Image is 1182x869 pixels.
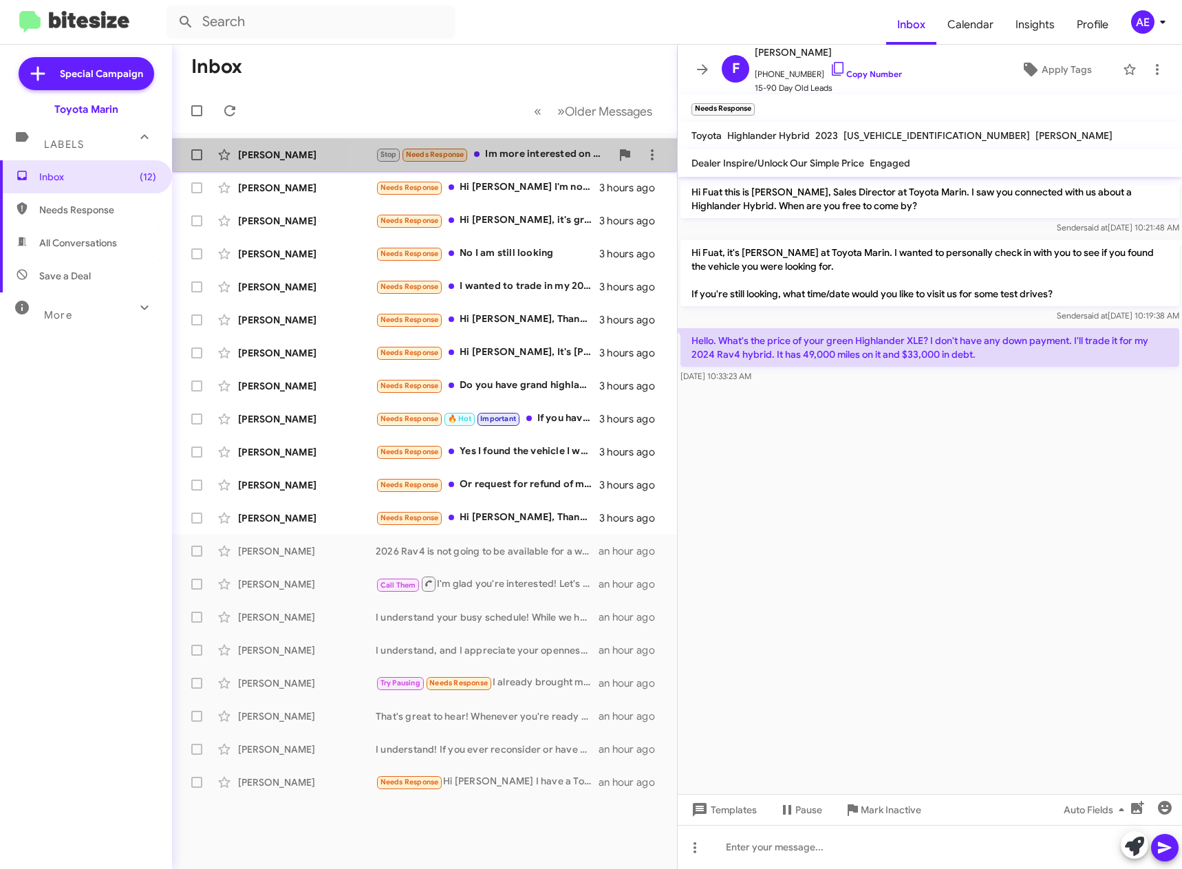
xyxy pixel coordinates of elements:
[238,412,376,426] div: [PERSON_NAME]
[861,797,921,822] span: Mark Inactive
[526,97,660,125] nav: Page navigation example
[599,445,666,459] div: 3 hours ago
[448,414,471,423] span: 🔥 Hot
[1057,310,1179,321] span: Sender [DATE] 10:19:38 AM
[39,236,117,250] span: All Conversations
[238,577,376,591] div: [PERSON_NAME]
[1084,310,1108,321] span: said at
[376,610,599,624] div: I understand your busy schedule! While we handle financing in person, I can help you book an appo...
[380,581,416,590] span: Call Them
[376,510,599,526] div: Hi [PERSON_NAME], Thanks for checking in. As of right now I'm working with another dealership tha...
[870,157,910,169] span: Engaged
[380,480,439,489] span: Needs Response
[380,348,439,357] span: Needs Response
[376,312,599,328] div: Hi [PERSON_NAME], Thank you for reaching out. Not yet, we have not purchased a car for our daught...
[376,345,599,361] div: Hi [PERSON_NAME], It's [PERSON_NAME] [PERSON_NAME] just had [MEDICAL_DATA] surgery on his scalp. ...
[1064,797,1130,822] span: Auto Fields
[238,676,376,690] div: [PERSON_NAME]
[44,138,84,151] span: Labels
[599,181,666,195] div: 3 hours ago
[1057,222,1179,233] span: Sender [DATE] 10:21:48 AM
[238,610,376,624] div: [PERSON_NAME]
[238,379,376,393] div: [PERSON_NAME]
[238,709,376,723] div: [PERSON_NAME]
[833,797,932,822] button: Mark Inactive
[166,6,455,39] input: Search
[1042,57,1092,82] span: Apply Tags
[678,797,768,822] button: Templates
[191,56,242,78] h1: Inbox
[19,57,154,90] a: Special Campaign
[380,150,397,159] span: Stop
[1066,5,1119,45] a: Profile
[599,709,666,723] div: an hour ago
[1035,129,1113,142] span: [PERSON_NAME]
[238,214,376,228] div: [PERSON_NAME]
[795,797,822,822] span: Pause
[376,575,599,592] div: I'm glad you're interested! Let's schedule a visit for you to explore options. When would be a go...
[549,97,660,125] button: Next
[680,371,751,381] span: [DATE] 10:33:23 AM
[238,643,376,657] div: [PERSON_NAME]
[238,181,376,195] div: [PERSON_NAME]
[376,675,599,691] div: I already brought my car. Maybe next time when I need another one, I will call you again.
[376,477,599,493] div: Or request for refund of my deposit
[380,777,439,786] span: Needs Response
[238,775,376,789] div: [PERSON_NAME]
[755,44,902,61] span: [PERSON_NAME]
[238,247,376,261] div: [PERSON_NAME]
[380,282,439,291] span: Needs Response
[599,346,666,360] div: 3 hours ago
[238,148,376,162] div: [PERSON_NAME]
[691,129,722,142] span: Toyota
[380,216,439,225] span: Needs Response
[557,103,565,120] span: »
[599,478,666,492] div: 3 hours ago
[376,742,599,756] div: I understand! If you ever reconsider or have any questions about your Prius, feel free to reach o...
[238,445,376,459] div: [PERSON_NAME]
[815,129,838,142] span: 2023
[140,170,156,184] span: (12)
[599,247,666,261] div: 3 hours ago
[238,742,376,756] div: [PERSON_NAME]
[599,379,666,393] div: 3 hours ago
[380,447,439,456] span: Needs Response
[599,313,666,327] div: 3 hours ago
[680,328,1179,367] p: Hello. What's the price of your green Highlander XLE? I don't have any down payment. I'll trade i...
[691,103,755,116] small: Needs Response
[44,309,72,321] span: More
[376,246,599,261] div: No I am still looking
[376,643,599,657] div: I understand, and I appreciate your openness. Let’s set up an appointment for you to bring in you...
[886,5,936,45] a: Inbox
[936,5,1004,45] a: Calendar
[1119,10,1167,34] button: AE
[376,147,611,162] div: Im more interested on highlanders now, Im looking for 7-8 seaters Suv
[1053,797,1141,822] button: Auto Fields
[376,213,599,228] div: Hi [PERSON_NAME], it's great to meet you! I am traveling for work through the weekend, but I'd be...
[599,412,666,426] div: 3 hours ago
[238,478,376,492] div: [PERSON_NAME]
[534,103,541,120] span: «
[599,742,666,756] div: an hour ago
[406,150,464,159] span: Needs Response
[380,315,439,324] span: Needs Response
[996,57,1116,82] button: Apply Tags
[526,97,550,125] button: Previous
[599,610,666,624] div: an hour ago
[691,157,864,169] span: Dealer Inspire/Unlock Our Simple Price
[60,67,143,81] span: Special Campaign
[689,797,757,822] span: Templates
[599,544,666,558] div: an hour ago
[843,129,1030,142] span: [US_VEHICLE_IDENTIFICATION_NUMBER]
[376,544,599,558] div: 2026 Rav4 is not going to be available for a while. Would be open to a great deal on a 2025 model?
[238,346,376,360] div: [PERSON_NAME]
[238,511,376,525] div: [PERSON_NAME]
[599,676,666,690] div: an hour ago
[599,280,666,294] div: 3 hours ago
[380,249,439,258] span: Needs Response
[380,381,439,390] span: Needs Response
[380,414,439,423] span: Needs Response
[54,103,118,116] div: Toyota Marin
[680,240,1179,306] p: Hi Fuat, it's [PERSON_NAME] at Toyota Marin. I wanted to personally check in with you to see if y...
